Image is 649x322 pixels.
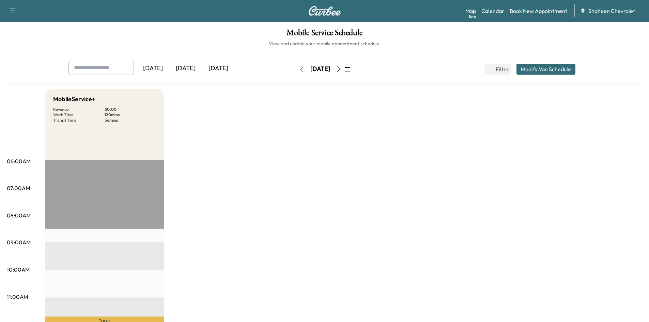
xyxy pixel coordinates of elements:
p: $ 0.00 [105,107,156,112]
p: 120 mins [105,112,156,118]
span: Filter [496,65,508,73]
p: 10:00AM [7,265,30,274]
a: Book New Appointment [510,7,567,15]
p: 07:00AM [7,184,30,192]
p: 11:00AM [7,293,28,301]
a: Calendar [481,7,504,15]
img: Curbee Logo [308,6,341,16]
p: Revenue [53,107,105,112]
p: Transit Time [53,118,105,123]
button: Modify Van Schedule [516,64,575,75]
button: Filter [484,64,511,75]
div: [DATE] [169,61,202,76]
p: 09:00AM [7,238,31,246]
p: 08:00AM [7,211,31,219]
h1: Mobile Service Schedule [7,29,642,40]
div: [DATE] [202,61,235,76]
div: Beta [469,14,476,19]
p: Work Time [53,112,105,118]
h5: MobileService+ [53,94,95,104]
a: MapBeta [465,7,476,15]
div: [DATE] [310,65,330,73]
span: Shaheen Chevrolet [588,7,635,15]
p: 36 mins [105,118,156,123]
h6: View and update your mobile appointment schedule. [7,40,642,47]
p: 06:00AM [7,157,31,165]
div: [DATE] [137,61,169,76]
